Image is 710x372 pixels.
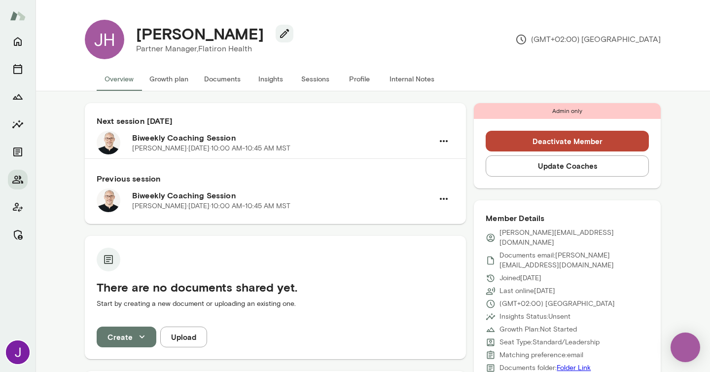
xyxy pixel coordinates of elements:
[382,67,442,91] button: Internal Notes
[499,273,541,283] p: Joined [DATE]
[499,299,615,309] p: (GMT+02:00) [GEOGRAPHIC_DATA]
[85,20,124,59] div: JH
[10,6,26,25] img: Mento
[499,312,570,322] p: Insights Status: Unsent
[97,279,454,295] h5: There are no documents shared yet.
[499,350,583,360] p: Matching preference: email
[293,67,337,91] button: Sessions
[8,142,28,162] button: Documents
[557,364,591,372] a: Folder Link
[248,67,293,91] button: Insights
[515,34,661,45] p: (GMT+02:00) [GEOGRAPHIC_DATA]
[196,67,248,91] button: Documents
[6,340,30,364] img: Jocelyn Grodin
[132,144,290,153] p: [PERSON_NAME] · [DATE] · 10:00 AM-10:45 AM MST
[136,43,285,55] p: Partner Manager, Flatiron Health
[337,67,382,91] button: Profile
[486,155,649,176] button: Update Coaches
[486,131,649,151] button: Deactivate Member
[499,286,555,296] p: Last online [DATE]
[97,173,454,185] h6: Previous session
[8,197,28,217] button: Client app
[132,189,433,201] h6: Biweekly Coaching Session
[499,228,649,248] p: [PERSON_NAME][EMAIL_ADDRESS][DOMAIN_NAME]
[97,67,142,91] button: Overview
[142,67,196,91] button: Growth plan
[136,24,264,43] h4: [PERSON_NAME]
[97,299,454,309] p: Start by creating a new document or uploading an existing one.
[160,327,207,347] button: Upload
[8,59,28,79] button: Sessions
[8,170,28,189] button: Members
[499,337,600,347] p: Seat Type: Standard/Leadership
[8,32,28,51] button: Home
[499,251,649,270] p: Documents email: [PERSON_NAME][EMAIL_ADDRESS][DOMAIN_NAME]
[97,115,454,127] h6: Next session [DATE]
[97,327,156,347] button: Create
[132,201,290,211] p: [PERSON_NAME] · [DATE] · 10:00 AM-10:45 AM MST
[8,225,28,245] button: Manage
[486,212,649,224] h6: Member Details
[8,87,28,107] button: Growth Plan
[499,325,577,335] p: Growth Plan: Not Started
[474,103,661,119] div: Admin only
[8,114,28,134] button: Insights
[132,132,433,144] h6: Biweekly Coaching Session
